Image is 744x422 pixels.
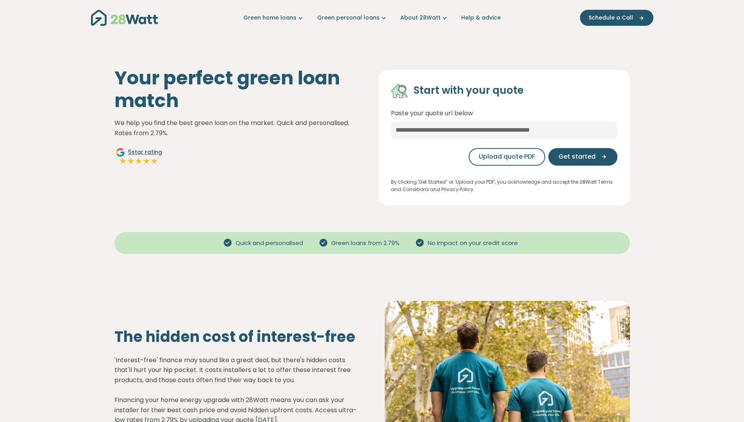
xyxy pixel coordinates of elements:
[128,148,162,156] span: 5 star rating
[91,8,653,28] nav: Main navigation
[479,152,535,161] span: Upload quote PDF
[127,157,135,165] img: Full star
[425,239,521,248] span: No impact on your credit score
[114,148,163,166] a: Google5star ratingFull starFull starFull starFull starFull star
[135,157,143,165] img: Full star
[114,118,366,138] p: We help you find the best green loan on the market. Quick and personalised. Rates from 2.79%.
[114,328,360,346] h2: The hidden cost of interest-free
[391,108,617,118] p: Paste your quote url below
[548,148,617,166] button: Get started
[143,157,150,165] img: Full star
[414,84,524,97] h4: Start with your quote
[391,178,617,193] p: By clicking 'Get Started” or ‘Upload your PDF’, you acknowledge and accept the 28Watt Terms and C...
[150,157,158,165] img: Full star
[558,152,596,161] span: Get started
[119,157,127,165] img: Full star
[469,148,545,166] button: Upload quote PDF
[589,14,633,22] span: Schedule a Call
[580,10,653,26] button: Schedule a Call
[91,10,158,26] img: 28Watt
[232,239,306,248] span: Quick and personalised
[400,14,449,22] a: About 28Watt
[317,14,388,22] a: Green personal loans
[328,239,403,248] span: Green loans from 2.79%
[114,67,366,112] h1: Your perfect green loan match
[116,148,125,157] img: Google
[461,14,501,22] a: Help & advice
[243,14,305,22] a: Green home loans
